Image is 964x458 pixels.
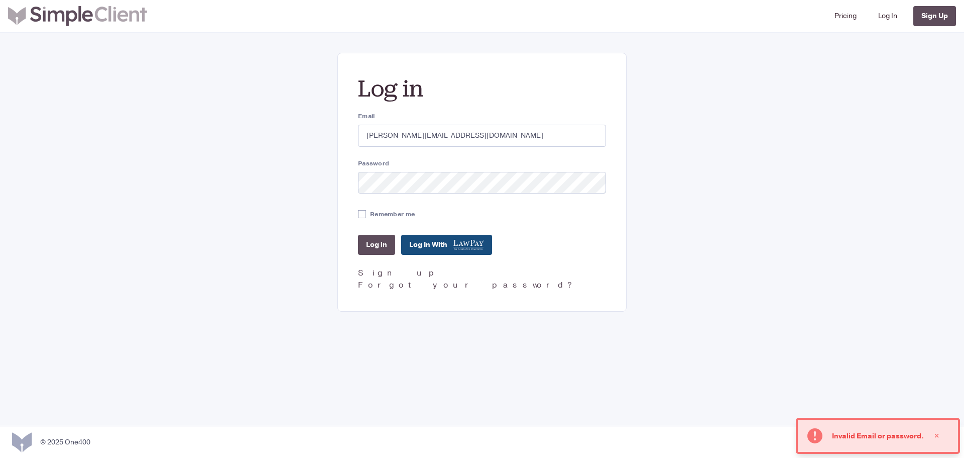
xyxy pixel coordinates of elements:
[370,210,415,219] label: Remember me
[401,235,492,255] a: Log In With
[924,426,950,446] button: Close Alert
[913,6,956,26] a: Sign Up
[832,431,924,441] p: Invalid Email or password.
[874,4,901,28] a: Log In
[932,426,942,446] div: Close Alert
[358,159,606,168] label: Password
[358,112,606,121] label: Email
[40,437,90,447] div: © 2025 One400
[358,267,440,279] a: Sign up
[830,4,861,28] a: Pricing
[358,235,395,255] input: Log in
[358,73,606,104] h2: Log in
[358,125,606,147] input: you@example.com
[358,280,575,291] a: Forgot your password?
